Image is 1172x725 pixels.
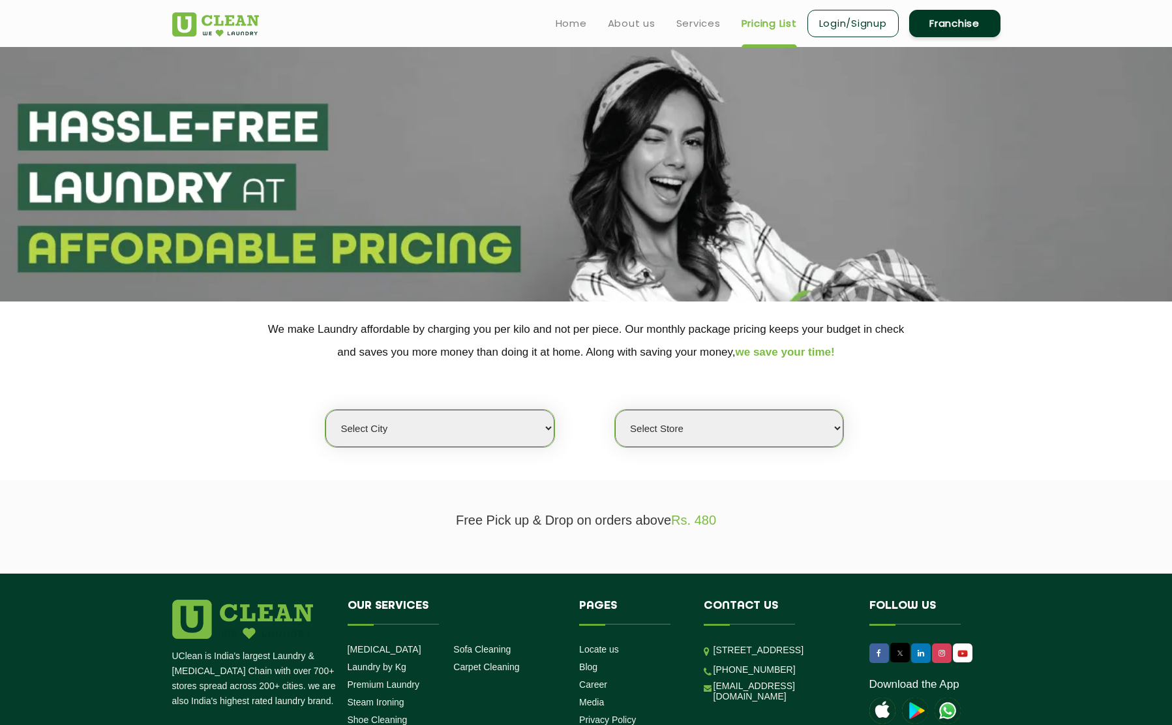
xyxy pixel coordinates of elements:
[714,664,796,675] a: [PHONE_NUMBER]
[579,600,684,625] h4: Pages
[909,10,1000,37] a: Franchise
[453,644,511,655] a: Sofa Cleaning
[579,697,604,707] a: Media
[579,679,607,690] a: Career
[348,644,421,655] a: [MEDICAL_DATA]
[172,600,313,639] img: logo.png
[902,698,928,724] img: playstoreicon.png
[348,679,420,690] a: Premium Laundry
[453,662,519,672] a: Carpet Cleaning
[714,643,850,658] p: [STREET_ADDRESS]
[608,16,655,31] a: About us
[742,16,797,31] a: Pricing List
[671,513,716,527] span: Rs. 480
[172,649,338,709] p: UClean is India's largest Laundry & [MEDICAL_DATA] Chain with over 700+ stores spread across 200+...
[736,346,835,358] span: we save your time!
[954,647,971,660] img: UClean Laundry and Dry Cleaning
[869,698,895,724] img: apple-icon.png
[935,698,961,724] img: UClean Laundry and Dry Cleaning
[172,318,1000,363] p: We make Laundry affordable by charging you per kilo and not per piece. Our monthly package pricin...
[556,16,587,31] a: Home
[869,678,959,691] a: Download the App
[172,513,1000,528] p: Free Pick up & Drop on orders above
[869,600,984,625] h4: Follow us
[579,715,636,725] a: Privacy Policy
[807,10,899,37] a: Login/Signup
[348,662,406,672] a: Laundry by Kg
[704,600,850,625] h4: Contact us
[348,697,404,707] a: Steam Ironing
[579,644,619,655] a: Locate us
[172,12,259,37] img: UClean Laundry and Dry Cleaning
[714,681,850,702] a: [EMAIL_ADDRESS][DOMAIN_NAME]
[348,600,560,625] h4: Our Services
[676,16,721,31] a: Services
[579,662,597,672] a: Blog
[348,715,408,725] a: Shoe Cleaning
